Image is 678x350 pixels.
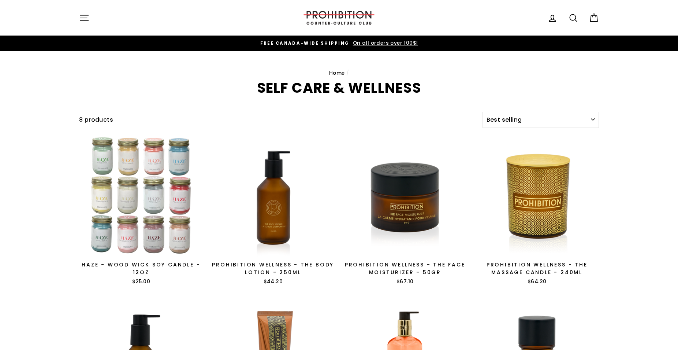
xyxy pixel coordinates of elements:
a: Prohibition Wellness - The Body Lotion - 250ML$44.20 [211,133,335,288]
a: Haze - Wood Wick Soy Candle - 12oz$25.00 [79,133,203,288]
span: On all orders over 100$! [351,40,418,47]
div: Prohibition Wellness - The Body Lotion - 250ML [211,261,335,276]
nav: breadcrumbs [79,69,599,77]
h1: SELF CARE & WELLNESS [79,81,599,95]
a: FREE CANADA-WIDE SHIPPING On all orders over 100$! [81,39,597,47]
div: Haze - Wood Wick Soy Candle - 12oz [79,261,203,276]
div: $44.20 [211,278,335,285]
a: Prohibition Wellness - The Face Moisturizer - 50GR$67.10 [343,133,467,288]
div: $67.10 [343,278,467,285]
div: Prohibition Wellness - The Massage Candle - 240ML [475,261,599,276]
img: PROHIBITION COUNTER-CULTURE CLUB [302,11,376,25]
span: / [346,70,349,77]
a: Home [329,70,345,77]
div: 8 products [79,115,480,125]
a: Prohibition Wellness - The Massage Candle - 240ML$64.20 [475,133,599,288]
div: Prohibition Wellness - The Face Moisturizer - 50GR [343,261,467,276]
div: $64.20 [475,278,599,285]
div: $25.00 [79,278,203,285]
span: FREE CANADA-WIDE SHIPPING [260,40,350,46]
